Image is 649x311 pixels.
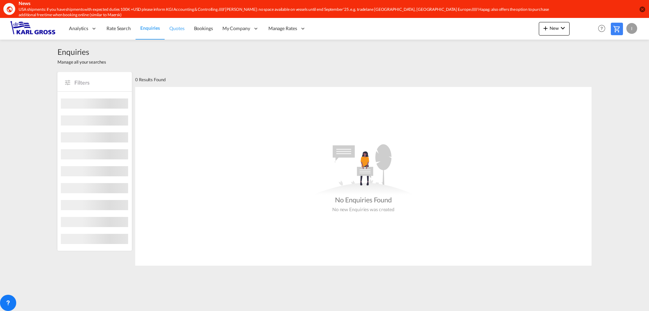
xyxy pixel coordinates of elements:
[74,79,125,86] span: Filters
[69,25,88,32] span: Analytics
[268,25,297,32] span: Manage Rates
[6,6,13,13] md-icon: icon-earth
[264,18,311,40] div: Manage Rates
[136,18,165,40] a: Enquiries
[335,195,392,204] div: No Enquiries Found
[10,21,56,36] img: 3269c73066d711f095e541db4db89301.png
[626,23,637,34] div: I
[189,18,218,40] a: Bookings
[106,25,131,31] span: Rate Search
[332,204,394,213] div: No new Enquiries was created
[19,7,549,18] div: USA shipments: if you have shipments with expected duties 100K +USD please inform KGI Accounting ...
[64,18,102,40] div: Analytics
[596,23,611,35] div: Help
[222,25,250,32] span: My Company
[165,18,189,40] a: Quotes
[57,59,106,65] span: Manage all your searches
[135,72,166,87] div: 0 Results Found
[169,25,184,31] span: Quotes
[559,24,567,32] md-icon: icon-chevron-down
[539,22,570,36] button: icon-plus 400-fgNewicon-chevron-down
[596,23,607,34] span: Help
[542,24,550,32] md-icon: icon-plus 400-fg
[57,46,106,57] span: Enquiries
[639,6,646,13] button: icon-close-circle
[194,25,213,31] span: Bookings
[542,25,567,31] span: New
[218,18,264,40] div: My Company
[313,144,414,195] md-icon: assets/icons/custom/empty_quotes.svg
[140,25,160,31] span: Enquiries
[102,18,136,40] a: Rate Search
